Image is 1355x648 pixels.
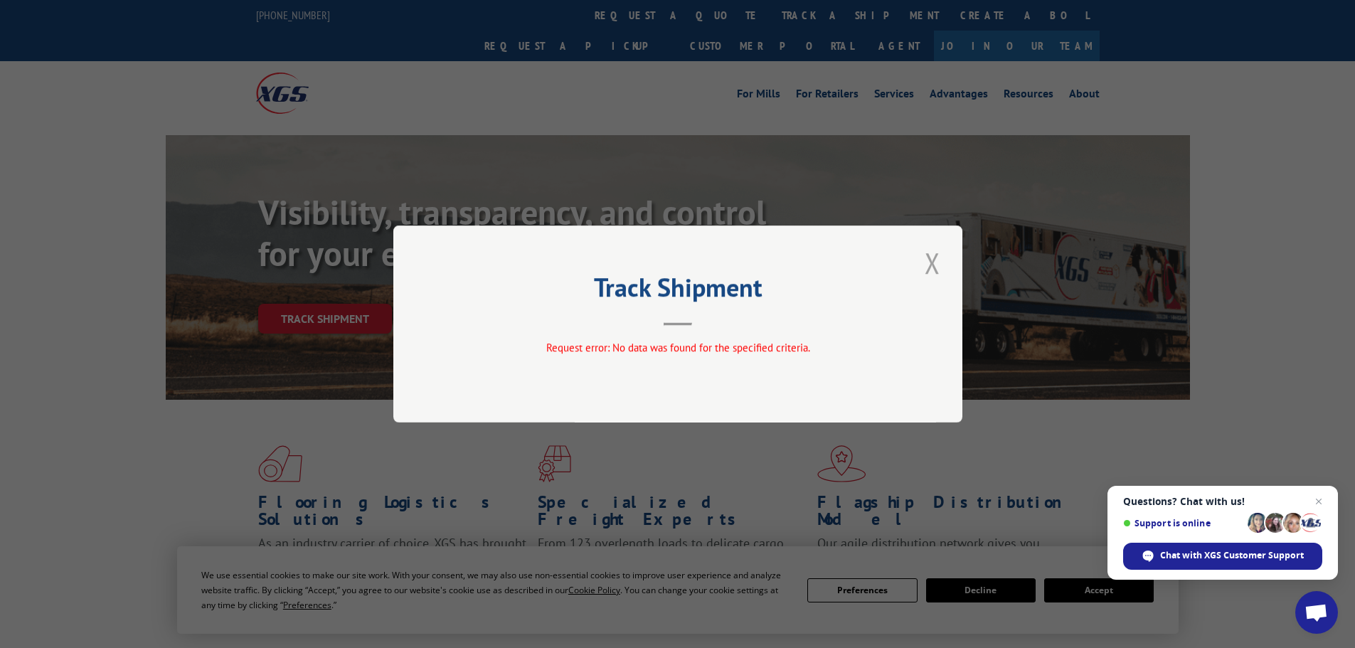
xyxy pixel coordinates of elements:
button: Close modal [920,243,945,282]
span: Support is online [1123,518,1243,529]
a: Open chat [1295,591,1338,634]
span: Chat with XGS Customer Support [1123,543,1322,570]
h2: Track Shipment [464,277,891,304]
span: Chat with XGS Customer Support [1160,549,1304,562]
span: Questions? Chat with us! [1123,496,1322,507]
span: Request error: No data was found for the specified criteria. [546,341,809,354]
